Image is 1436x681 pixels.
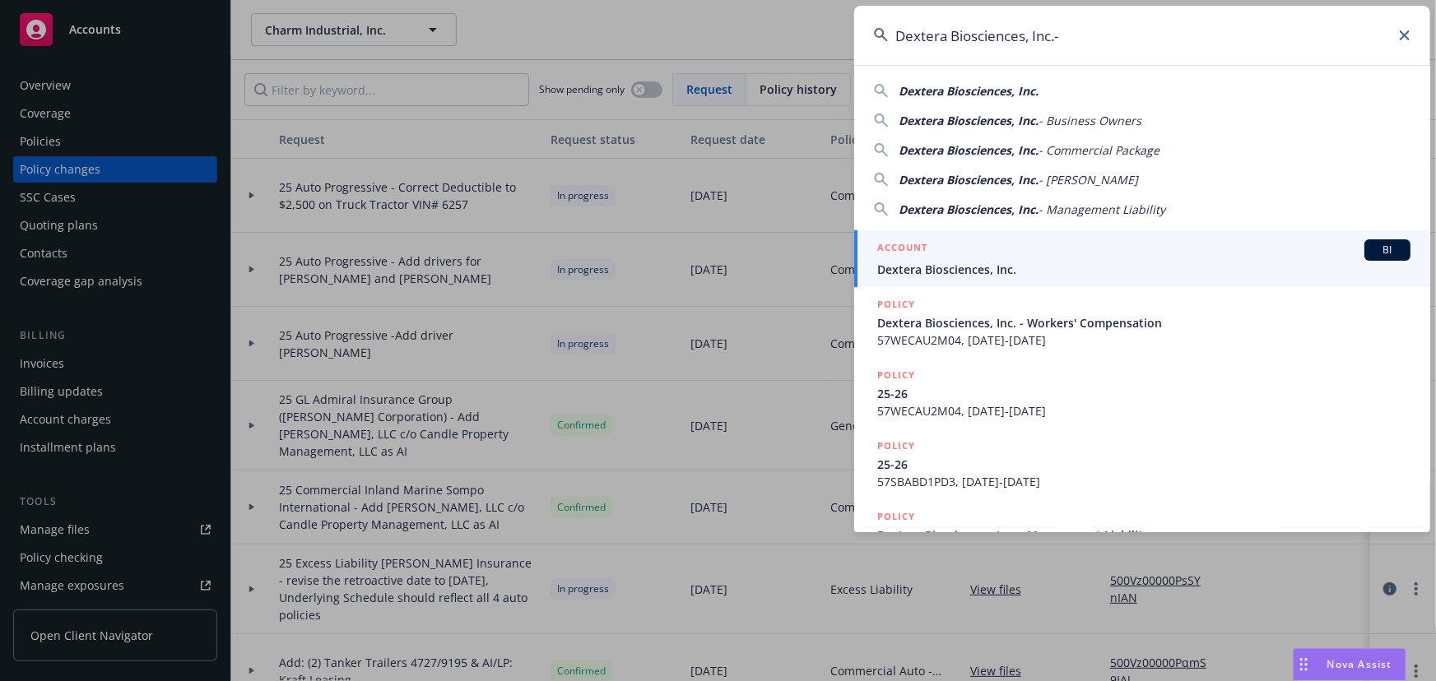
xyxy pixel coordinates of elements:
[877,367,915,383] h5: POLICY
[1039,172,1138,188] span: - [PERSON_NAME]
[899,202,1039,217] span: Dextera Biosciences, Inc.
[1039,113,1141,128] span: - Business Owners
[877,473,1410,490] span: 57SBABD1PD3, [DATE]-[DATE]
[877,438,915,454] h5: POLICY
[877,508,915,525] h5: POLICY
[854,429,1430,499] a: POLICY25-2657SBABD1PD3, [DATE]-[DATE]
[1039,142,1159,158] span: - Commercial Package
[877,296,915,313] h5: POLICY
[1039,202,1165,217] span: - Management Liability
[877,385,1410,402] span: 25-26
[854,287,1430,358] a: POLICYDextera Biosciences, Inc. - Workers' Compensation57WECAU2M04, [DATE]-[DATE]
[854,6,1430,65] input: Search...
[854,358,1430,429] a: POLICY25-2657WECAU2M04, [DATE]-[DATE]
[1294,649,1314,680] div: Drag to move
[877,239,927,259] h5: ACCOUNT
[899,142,1039,158] span: Dextera Biosciences, Inc.
[877,456,1410,473] span: 25-26
[877,526,1410,544] span: Dextera Biosciences, Inc. - Management Liability
[899,172,1039,188] span: Dextera Biosciences, Inc.
[854,230,1430,287] a: ACCOUNTBIDextera Biosciences, Inc.
[1327,657,1392,671] span: Nova Assist
[899,113,1039,128] span: Dextera Biosciences, Inc.
[1293,648,1406,681] button: Nova Assist
[877,261,1410,278] span: Dextera Biosciences, Inc.
[899,83,1039,99] span: Dextera Biosciences, Inc.
[877,402,1410,419] span: 57WECAU2M04, [DATE]-[DATE]
[877,314,1410,331] span: Dextera Biosciences, Inc. - Workers' Compensation
[877,331,1410,349] span: 57WECAU2M04, [DATE]-[DATE]
[854,499,1430,570] a: POLICYDextera Biosciences, Inc. - Management Liability
[1371,243,1404,257] span: BI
